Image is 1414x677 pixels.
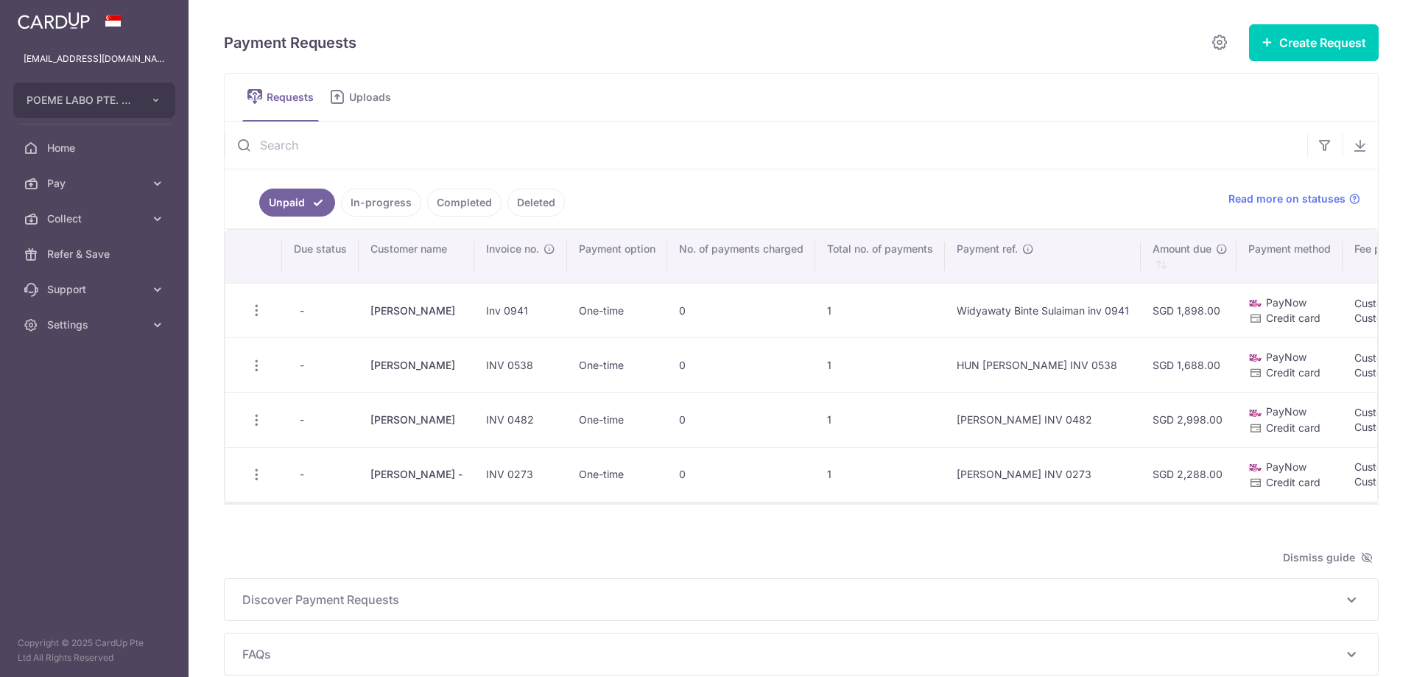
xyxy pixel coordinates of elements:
h5: Payment Requests [224,31,356,55]
span: Customer [1354,297,1401,309]
td: [PERSON_NAME] INV 0482 [945,392,1141,446]
span: Credit card [1266,312,1320,324]
span: Read more on statuses [1228,192,1346,206]
p: FAQs [242,645,1360,663]
span: PayNow [1266,405,1306,418]
td: INV 0273 [474,447,567,502]
a: In-progress [341,189,421,217]
td: 1 [815,392,945,446]
a: Unpaid [259,189,335,217]
th: Due status [282,230,359,283]
span: PayNow [1266,351,1306,363]
p: Discover Payment Requests [242,591,1360,608]
td: 1 [815,283,945,337]
td: [PERSON_NAME] INV 0273 [945,447,1141,502]
th: Customer name [359,230,474,283]
a: Completed [427,189,502,217]
span: Payment option [579,242,655,256]
button: POEME LABO PTE. LTD. [13,83,175,118]
span: Refer & Save [47,247,144,262]
span: Home [47,141,144,155]
th: Payment method [1237,230,1343,283]
span: No. of payments charged [679,242,803,256]
a: Uploads [325,74,401,121]
span: Pay [47,176,144,191]
span: Customer [1354,421,1401,433]
span: Uploads [349,90,401,105]
td: SGD 1,898.00 [1141,283,1237,337]
img: CardUp [18,12,90,29]
span: POEME LABO PTE. LTD. [27,93,136,108]
td: One-time [567,283,667,337]
td: One-time [567,392,667,446]
span: Settings [47,318,144,332]
span: Credit card [1266,421,1320,434]
a: Requests [242,74,319,121]
span: Credit card [1266,476,1320,488]
td: HUN [PERSON_NAME] INV 0538 [945,337,1141,392]
span: Customer [1354,460,1401,473]
td: 0 [667,447,815,502]
th: Amount due : activate to sort column ascending [1141,230,1237,283]
a: Deleted [507,189,565,217]
span: Customer [1354,406,1401,418]
td: One-time [567,337,667,392]
td: [PERSON_NAME] [359,283,474,337]
span: Payment ref. [957,242,1018,256]
span: Discover Payment Requests [242,591,1343,608]
td: SGD 2,998.00 [1141,392,1237,446]
td: [PERSON_NAME] - [359,447,474,502]
td: 0 [667,337,815,392]
span: - [294,301,310,321]
th: Invoice no. [474,230,567,283]
span: Customer [1354,475,1401,488]
td: Widyawaty Binte Sulaiman inv 0941 [945,283,1141,337]
span: PayNow [1266,296,1306,309]
span: Customer [1354,351,1401,364]
span: Customer [1354,366,1401,379]
span: PayNow [1266,460,1306,473]
td: INV 0538 [474,337,567,392]
th: Payment option [567,230,667,283]
span: - [294,464,310,485]
span: Amount due [1153,242,1211,256]
span: Dismiss guide [1283,549,1373,566]
span: - [294,355,310,376]
td: SGD 2,288.00 [1141,447,1237,502]
td: INV 0482 [474,392,567,446]
td: 0 [667,392,815,446]
th: Total no. of payments [815,230,945,283]
button: Create Request [1249,24,1379,61]
span: Fee payor [1354,242,1402,256]
span: Invoice no. [486,242,539,256]
td: One-time [567,447,667,502]
span: Customer [1354,312,1401,324]
input: Search [225,122,1307,169]
span: Total no. of payments [827,242,933,256]
img: paynow-md-4fe65508ce96feda548756c5ee0e473c78d4820b8ea51387c6e4ad89e58a5e61.png [1248,406,1263,421]
p: [EMAIL_ADDRESS][DOMAIN_NAME] [24,52,165,66]
span: Collect [47,211,144,226]
th: No. of payments charged [667,230,815,283]
td: [PERSON_NAME] [359,337,474,392]
span: - [294,410,310,430]
td: SGD 1,688.00 [1141,337,1237,392]
th: Payment ref. [945,230,1141,283]
span: Credit card [1266,366,1320,379]
img: paynow-md-4fe65508ce96feda548756c5ee0e473c78d4820b8ea51387c6e4ad89e58a5e61.png [1248,351,1263,365]
td: [PERSON_NAME] [359,392,474,446]
span: FAQs [242,645,1343,663]
a: Read more on statuses [1228,192,1360,206]
img: paynow-md-4fe65508ce96feda548756c5ee0e473c78d4820b8ea51387c6e4ad89e58a5e61.png [1248,296,1263,311]
span: Requests [267,90,319,105]
td: 1 [815,447,945,502]
td: 0 [667,283,815,337]
td: Inv 0941 [474,283,567,337]
span: Support [47,282,144,297]
td: 1 [815,337,945,392]
img: paynow-md-4fe65508ce96feda548756c5ee0e473c78d4820b8ea51387c6e4ad89e58a5e61.png [1248,460,1263,475]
